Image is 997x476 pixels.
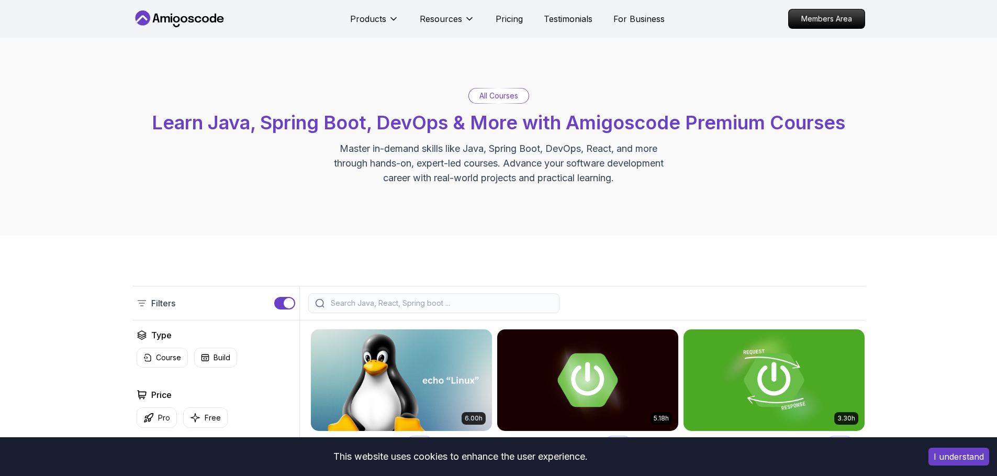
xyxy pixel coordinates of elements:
[420,13,462,25] p: Resources
[684,329,865,431] img: Building APIs with Spring Boot card
[205,413,221,423] p: Free
[323,141,675,185] p: Master in-demand skills like Java, Spring Boot, DevOps, React, and more through hands-on, expert-...
[497,435,601,449] h2: Advanced Spring Boot
[137,407,177,428] button: Pro
[544,13,592,25] a: Testimonials
[789,9,865,28] p: Members Area
[183,407,228,428] button: Free
[156,352,181,363] p: Course
[152,111,845,134] span: Learn Java, Spring Boot, DevOps & More with Amigoscode Premium Courses
[932,411,997,460] iframe: chat widget
[194,348,237,368] button: Build
[837,414,855,423] p: 3.30h
[8,445,913,468] div: This website uses cookies to enhance the user experience.
[788,9,865,29] a: Members Area
[158,413,170,423] p: Pro
[408,437,431,447] p: Pro
[465,414,483,423] p: 6.00h
[151,389,172,401] h2: Price
[607,437,630,447] p: Pro
[496,13,523,25] a: Pricing
[928,448,989,466] button: Accept cookies
[311,329,492,431] img: Linux Fundamentals card
[497,329,678,431] img: Advanced Spring Boot card
[613,13,665,25] a: For Business
[137,348,188,368] button: Course
[350,13,399,34] button: Products
[151,329,172,341] h2: Type
[329,298,553,308] input: Search Java, React, Spring boot ...
[350,13,386,25] p: Products
[310,329,492,473] a: Linux Fundamentals card6.00hLinux FundamentalsProLearn the fundamentals of Linux and how to use t...
[683,435,823,449] h2: Building APIs with Spring Boot
[214,352,230,363] p: Build
[151,297,175,309] p: Filters
[420,13,475,34] button: Resources
[479,91,518,101] p: All Courses
[310,435,403,449] h2: Linux Fundamentals
[828,437,852,447] p: Pro
[654,414,669,423] p: 5.18h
